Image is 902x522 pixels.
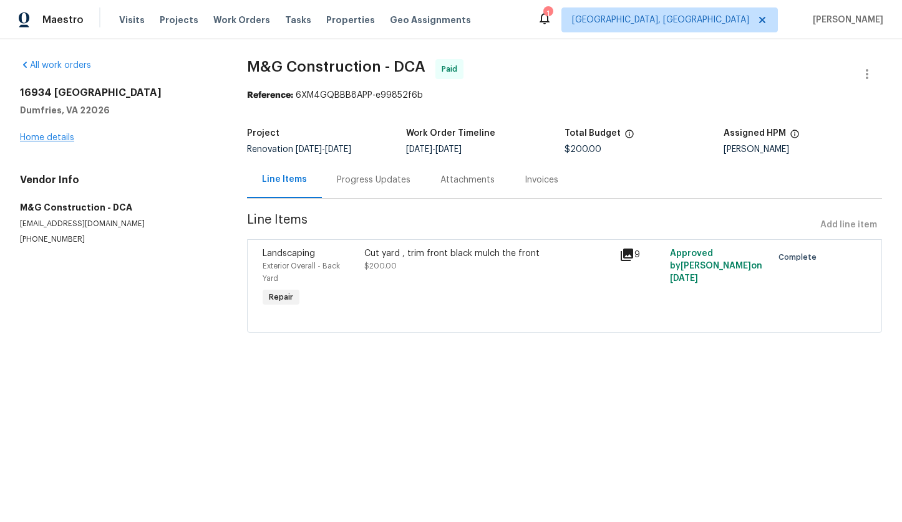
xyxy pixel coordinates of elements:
[572,14,749,26] span: [GEOGRAPHIC_DATA], [GEOGRAPHIC_DATA]
[42,14,84,26] span: Maestro
[160,14,198,26] span: Projects
[247,145,351,154] span: Renovation
[20,104,217,116] h5: Dumfries, VA 22026
[390,14,471,26] span: Geo Assignments
[364,247,611,260] div: Cut yard , trim front black mulch the front
[778,251,822,263] span: Complete
[670,249,762,283] span: Approved by [PERSON_NAME] on
[263,249,315,258] span: Landscaping
[20,174,217,186] h4: Vendor Info
[119,14,145,26] span: Visits
[525,174,558,186] div: Invoices
[724,145,883,154] div: [PERSON_NAME]
[262,173,307,186] div: Line Items
[263,262,340,282] span: Exterior Overall - Back Yard
[406,145,432,154] span: [DATE]
[337,174,410,186] div: Progress Updates
[247,91,293,100] b: Reference:
[247,214,815,237] span: Line Items
[435,145,462,154] span: [DATE]
[565,129,621,138] h5: Total Budget
[20,61,91,70] a: All work orders
[20,234,217,245] p: [PHONE_NUMBER]
[247,129,279,138] h5: Project
[326,14,375,26] span: Properties
[624,129,634,145] span: The total cost of line items that have been proposed by Opendoor. This sum includes line items th...
[264,291,298,303] span: Repair
[364,262,397,270] span: $200.00
[247,89,882,102] div: 6XM4GQBBB8APP-e99852f6b
[790,129,800,145] span: The hpm assigned to this work order.
[20,219,217,229] p: [EMAIL_ADDRESS][DOMAIN_NAME]
[406,145,462,154] span: -
[325,145,351,154] span: [DATE]
[619,247,663,262] div: 9
[285,16,311,24] span: Tasks
[543,7,552,20] div: 1
[565,145,601,154] span: $200.00
[20,133,74,142] a: Home details
[406,129,495,138] h5: Work Order Timeline
[213,14,270,26] span: Work Orders
[670,274,698,283] span: [DATE]
[20,87,217,99] h2: 16934 [GEOGRAPHIC_DATA]
[296,145,322,154] span: [DATE]
[247,59,425,74] span: M&G Construction - DCA
[808,14,883,26] span: [PERSON_NAME]
[20,201,217,214] h5: M&G Construction - DCA
[724,129,786,138] h5: Assigned HPM
[442,63,462,75] span: Paid
[440,174,495,186] div: Attachments
[296,145,351,154] span: -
